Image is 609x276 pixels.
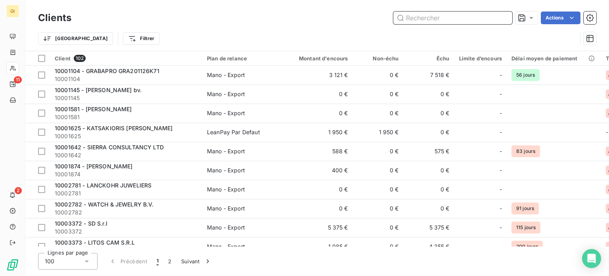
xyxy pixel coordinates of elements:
td: 0 € [285,180,353,199]
div: Plan de relance [207,55,280,62]
span: 10002781 - LANCKOHR JUWELIERS [55,182,151,189]
span: - [606,129,608,135]
div: Non-échu [358,55,399,62]
td: 0 € [353,66,404,85]
div: Montant d'encours [289,55,348,62]
td: 0 € [404,199,454,218]
td: 0 € [404,85,454,104]
button: 1 [152,253,163,270]
td: 7 518 € [404,66,454,85]
div: LeanPay Par Defaut [207,128,260,136]
span: 10002782 - WATCH & JEWELRY B.V. [55,201,154,208]
span: 10001104 - GRABAPRO GRA201126K71 [55,68,159,74]
button: Filtrer [123,32,159,45]
td: 0 € [404,104,454,123]
td: 0 € [353,237,404,256]
td: 0 € [353,85,404,104]
div: Mano - Export [207,71,245,79]
td: 0 € [353,218,404,237]
h3: Clients [38,11,71,25]
span: 10003372 [55,228,197,235]
span: 115 jours [511,222,540,234]
div: Mano - Export [207,166,245,174]
div: Délai moyen de paiement [511,55,596,62]
span: 1 [157,257,159,265]
td: 1 985 € [285,237,353,256]
span: Client [55,55,71,62]
span: 102 [74,55,86,62]
span: 10001642 - SIERRA CONSULTANCY LTD [55,144,164,151]
span: - [500,128,502,136]
span: 10002782 [55,208,197,216]
td: 0 € [353,180,404,199]
span: - [500,166,502,174]
span: 10001104 [55,75,197,83]
div: Mano - Export [207,224,245,232]
span: 56 jours [511,69,540,81]
span: 10001642 [55,151,197,159]
td: 0 € [285,199,353,218]
td: 4 355 € [404,237,454,256]
td: 0 € [285,85,353,104]
td: 1 950 € [353,123,404,142]
td: 3 121 € [285,66,353,85]
button: Actions [541,12,580,24]
td: 5 375 € [404,218,454,237]
span: 100 [45,257,54,265]
td: 0 € [404,123,454,142]
span: 91 jours [511,203,539,214]
span: 10003372 - SD S.r.l [55,220,107,227]
span: - [500,90,502,98]
td: 575 € [404,142,454,161]
span: 10001581 [55,113,197,121]
span: 10002781 [55,189,197,197]
span: 10001625 - KATSAKIORIS [PERSON_NAME] [55,125,172,131]
div: Limite d’encours [459,55,502,62]
span: 200 jours [511,241,543,253]
span: - [500,71,502,79]
div: Mano - Export [207,205,245,212]
span: - [500,185,502,193]
div: Échu [408,55,450,62]
span: 10001625 [55,132,197,140]
span: - [500,205,502,212]
div: Open Intercom Messenger [582,249,601,268]
div: Mano - Export [207,243,245,251]
td: 0 € [353,142,404,161]
span: 2 [15,187,22,194]
td: 0 € [353,161,404,180]
div: Mano - Export [207,109,245,117]
td: 5 375 € [285,218,353,237]
td: 1 950 € [285,123,353,142]
span: - [500,224,502,232]
span: 10003373 - LITOS CAM S.R.L [55,239,135,246]
div: GI [6,5,19,17]
span: 10001581 - [PERSON_NAME] [55,106,132,112]
div: Mano - Export [207,147,245,155]
input: Rechercher [393,12,512,24]
span: - [500,109,502,117]
td: 588 € [285,142,353,161]
span: - [500,147,502,155]
button: Suivant [176,253,216,270]
span: 10001145 - [PERSON_NAME] bv. [55,87,142,93]
div: Mano - Export [207,90,245,98]
span: 83 jours [511,145,540,157]
button: Précédent [104,253,152,270]
button: 2 [163,253,176,270]
td: 400 € [285,161,353,180]
td: 0 € [353,104,404,123]
div: Mano - Export [207,185,245,193]
img: Logo LeanPay [6,259,19,271]
td: 0 € [285,104,353,123]
td: 0 € [404,180,454,199]
td: 0 € [404,161,454,180]
span: - [500,243,502,251]
td: 0 € [353,199,404,218]
span: 10001145 [55,94,197,102]
button: [GEOGRAPHIC_DATA] [38,32,113,45]
span: 10001874 [55,170,197,178]
span: 11 [14,76,22,83]
span: 10001874 - [PERSON_NAME] [55,163,133,170]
